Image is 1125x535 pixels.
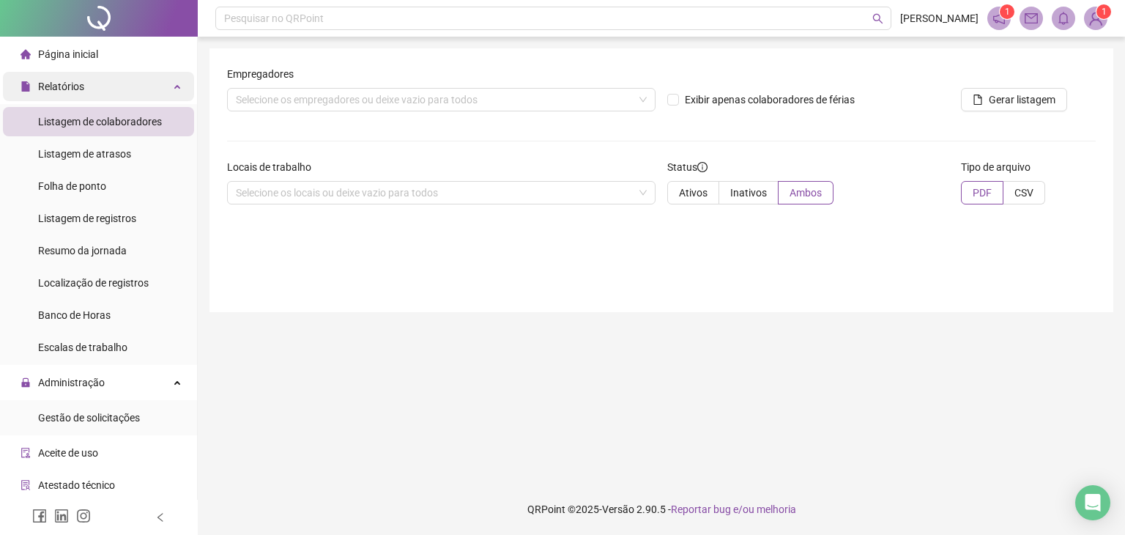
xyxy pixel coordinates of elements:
[38,116,162,128] span: Listagem de colaboradores
[1025,12,1038,25] span: mail
[38,309,111,321] span: Banco de Horas
[679,92,861,108] span: Exibir apenas colaboradores de férias
[38,342,127,353] span: Escalas de trabalho
[227,159,321,175] label: Locais de trabalho
[227,66,303,82] label: Empregadores
[961,159,1031,175] span: Tipo de arquivo
[54,509,69,523] span: linkedin
[602,503,634,515] span: Versão
[38,81,84,92] span: Relatórios
[198,484,1125,535] footer: QRPoint © 2025 - 2.90.5 -
[992,12,1006,25] span: notification
[21,377,31,388] span: lock
[989,92,1055,108] span: Gerar listagem
[21,49,31,59] span: home
[679,187,708,199] span: Ativos
[697,162,708,172] span: info-circle
[961,88,1067,111] button: Gerar listagem
[1005,7,1010,17] span: 1
[667,159,708,175] span: Status
[671,503,796,515] span: Reportar bug e/ou melhoria
[38,48,98,60] span: Página inicial
[900,10,979,26] span: [PERSON_NAME]
[38,447,98,459] span: Aceite de uso
[32,509,47,523] span: facebook
[38,245,127,257] span: Resumo da jornada
[76,509,91,523] span: instagram
[38,180,106,192] span: Folha de ponto
[1014,187,1033,199] span: CSV
[1057,12,1070,25] span: bell
[973,95,983,105] span: file
[155,512,166,523] span: left
[1000,4,1014,19] sup: 1
[21,81,31,92] span: file
[38,213,136,224] span: Listagem de registros
[21,448,31,458] span: audit
[1085,7,1107,29] img: 74023
[730,187,767,199] span: Inativos
[38,377,105,388] span: Administração
[1075,485,1110,520] div: Open Intercom Messenger
[973,187,992,199] span: PDF
[38,277,149,289] span: Localização de registros
[38,479,115,491] span: Atestado técnico
[38,412,140,424] span: Gestão de solicitações
[790,187,822,199] span: Ambos
[872,13,883,24] span: search
[21,480,31,490] span: solution
[1102,7,1107,17] span: 1
[1096,4,1111,19] sup: Atualize o seu contato no menu Meus Dados
[38,148,131,160] span: Listagem de atrasos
